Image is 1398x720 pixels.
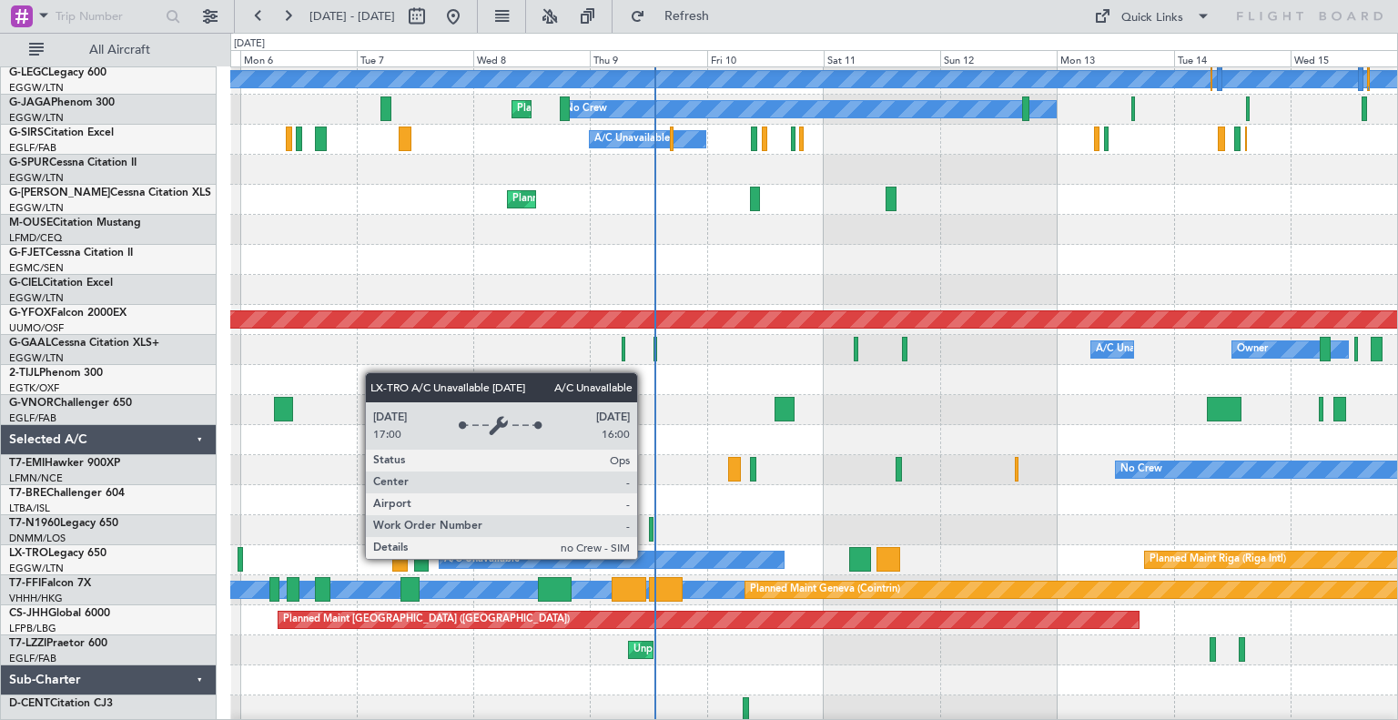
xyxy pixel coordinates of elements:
div: Sat 11 [824,50,940,66]
span: T7-EMI [9,458,45,469]
span: CS-JHH [9,608,48,619]
div: No Crew [565,96,607,123]
div: Planned Maint [GEOGRAPHIC_DATA] ([GEOGRAPHIC_DATA]) [283,606,570,634]
a: T7-N1960Legacy 650 [9,518,118,529]
span: D-CENT [9,698,50,709]
a: LFMD/CEQ [9,231,62,245]
span: G-CIEL [9,278,43,289]
span: G-SIRS [9,127,44,138]
a: LX-TROLegacy 650 [9,548,106,559]
div: Tue 7 [357,50,473,66]
a: LFMN/NCE [9,472,63,485]
a: EGGW/LTN [9,562,64,575]
a: EGGW/LTN [9,291,64,305]
a: LTBA/ISL [9,502,50,515]
a: LFPB/LBG [9,622,56,635]
button: Quick Links [1085,2,1220,31]
div: Quick Links [1121,9,1183,27]
span: All Aircraft [47,44,192,56]
a: G-FJETCessna Citation II [9,248,133,259]
a: T7-LZZIPraetor 600 [9,638,107,649]
div: A/C Unavailable [1096,336,1171,363]
div: Planned Maint [GEOGRAPHIC_DATA] ([GEOGRAPHIC_DATA]) [512,186,799,213]
span: LX-TRO [9,548,48,559]
span: G-LEGC [9,67,48,78]
div: [DATE] [234,36,265,52]
div: A/C Unavailable [594,126,670,153]
a: EGLF/FAB [9,652,56,665]
a: 2-TIJLPhenom 300 [9,368,103,379]
span: G-FJET [9,248,46,259]
span: G-VNOR [9,398,54,409]
span: T7-BRE [9,488,46,499]
a: G-LEGCLegacy 600 [9,67,106,78]
div: Planned Maint Geneva (Cointrin) [750,576,900,603]
a: EGGW/LTN [9,81,64,95]
div: Wed 8 [473,50,590,66]
span: 2-TIJL [9,368,39,379]
div: Mon 6 [240,50,357,66]
a: G-SIRSCitation Excel [9,127,114,138]
div: Thu 9 [590,50,706,66]
a: EGLF/FAB [9,411,56,425]
a: G-CIELCitation Excel [9,278,113,289]
span: Refresh [649,10,725,23]
button: Refresh [622,2,731,31]
a: G-JAGAPhenom 300 [9,97,115,108]
a: G-YFOXFalcon 2000EX [9,308,127,319]
input: Trip Number [56,3,160,30]
a: T7-FFIFalcon 7X [9,578,91,589]
a: G-VNORChallenger 650 [9,398,132,409]
span: G-JAGA [9,97,51,108]
a: UUMO/OSF [9,321,64,335]
div: Unplanned Maint [GEOGRAPHIC_DATA] ([GEOGRAPHIC_DATA]) [633,636,933,664]
a: G-[PERSON_NAME]Cessna Citation XLS [9,188,211,198]
div: Planned Maint [GEOGRAPHIC_DATA] ([GEOGRAPHIC_DATA]) [517,96,804,123]
span: G-GAAL [9,338,51,349]
span: G-[PERSON_NAME] [9,188,110,198]
div: Sun 12 [940,50,1057,66]
a: EGGW/LTN [9,111,64,125]
div: Mon 13 [1057,50,1173,66]
div: Tue 14 [1174,50,1291,66]
a: G-GAALCessna Citation XLS+ [9,338,159,349]
div: Planned Maint Riga (Riga Intl) [1150,546,1286,573]
a: VHHH/HKG [9,592,63,605]
a: EGGW/LTN [9,171,64,185]
a: EGLF/FAB [9,141,56,155]
a: T7-BREChallenger 604 [9,488,125,499]
a: EGMC/SEN [9,261,64,275]
div: A/C Unavailable [444,546,520,573]
span: M-OUSE [9,218,53,228]
a: T7-EMIHawker 900XP [9,458,120,469]
a: EGGW/LTN [9,351,64,365]
a: EGGW/LTN [9,201,64,215]
div: No Crew [1120,456,1162,483]
a: G-SPURCessna Citation II [9,157,137,168]
span: T7-N1960 [9,518,60,529]
span: T7-LZZI [9,638,46,649]
a: EGTK/OXF [9,381,59,395]
span: G-YFOX [9,308,51,319]
div: Owner [1237,336,1268,363]
a: DNMM/LOS [9,532,66,545]
a: M-OUSECitation Mustang [9,218,141,228]
a: D-CENTCitation CJ3 [9,698,113,709]
span: T7-FFI [9,578,41,589]
button: All Aircraft [20,35,198,65]
a: CS-JHHGlobal 6000 [9,608,110,619]
span: G-SPUR [9,157,49,168]
div: Fri 10 [707,50,824,66]
span: [DATE] - [DATE] [309,8,395,25]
